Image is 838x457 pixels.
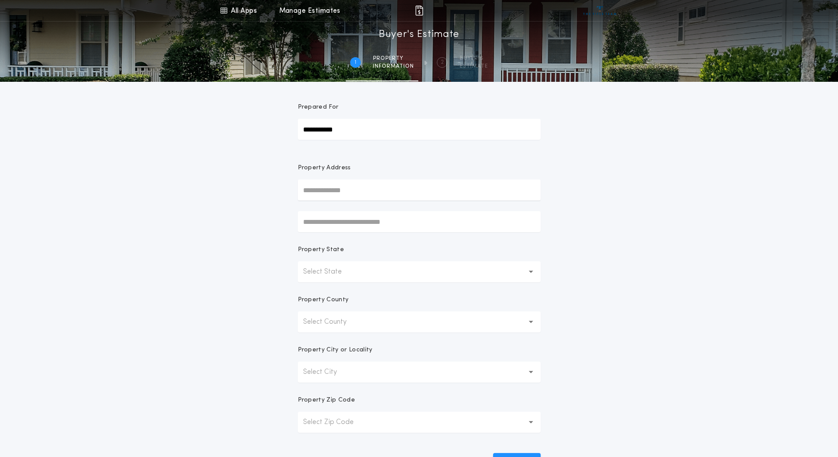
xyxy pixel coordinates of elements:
p: Select County [303,317,361,327]
input: Prepared For [298,119,541,140]
h1: Buyer's Estimate [379,28,459,42]
button: Select City [298,362,541,383]
p: Property State [298,245,344,254]
h2: 2 [441,59,444,66]
span: Property [373,55,414,62]
img: img [414,5,424,16]
p: Select City [303,367,351,377]
button: Select Zip Code [298,412,541,433]
p: Prepared For [298,103,339,112]
p: Property Address [298,164,541,172]
span: BUYER'S [460,55,488,62]
span: ESTIMATE [460,63,488,70]
h2: 1 [355,59,356,66]
p: Select State [303,267,356,277]
button: Select County [298,311,541,333]
p: Property City or Locality [298,346,373,355]
button: Select State [298,261,541,282]
span: information [373,63,414,70]
img: vs-icon [583,6,616,15]
p: Select Zip Code [303,417,368,428]
p: Property County [298,296,349,304]
p: Property Zip Code [298,396,355,405]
